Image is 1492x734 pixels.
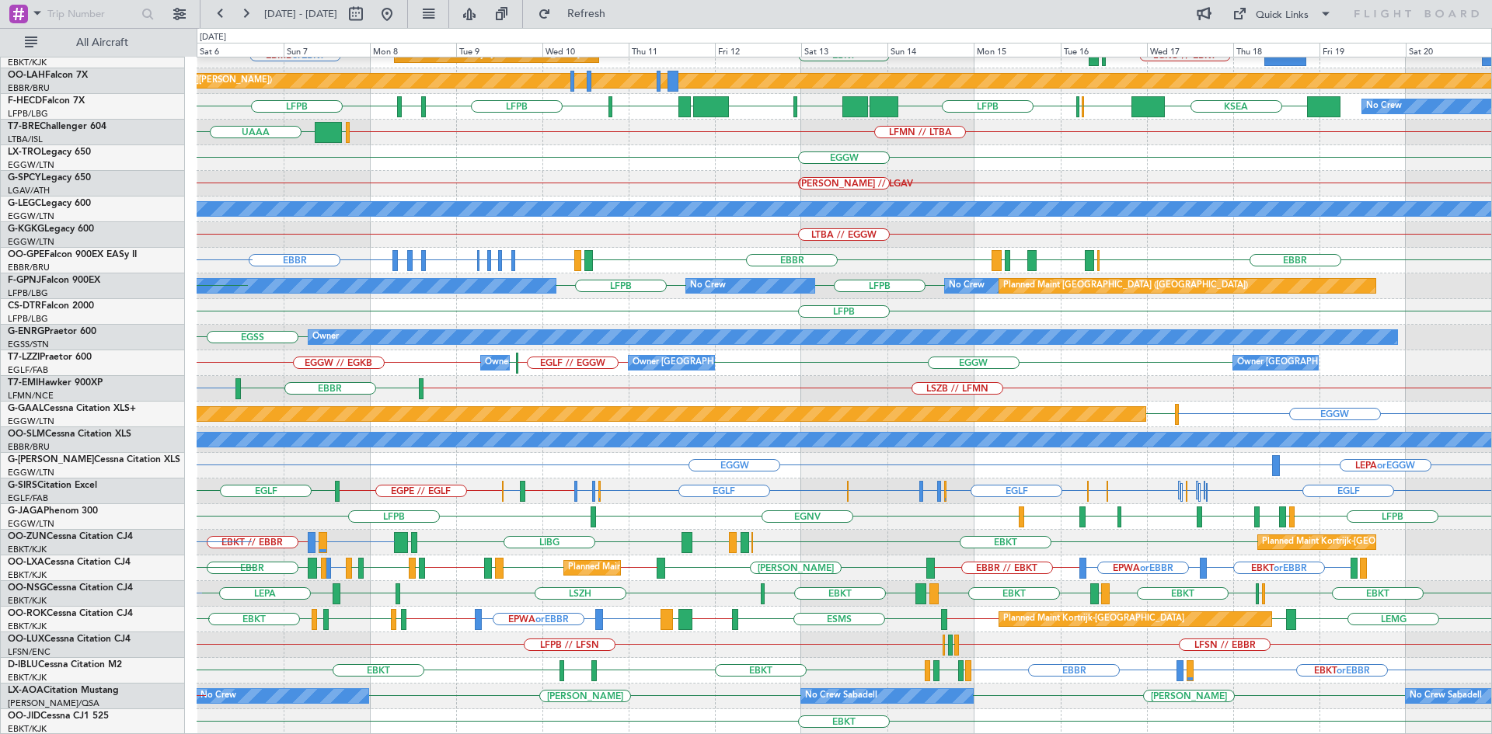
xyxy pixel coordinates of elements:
a: LFPB/LBG [8,287,48,299]
a: LFMN/NCE [8,390,54,402]
span: OO-NSG [8,583,47,593]
a: OO-NSGCessna Citation CJ4 [8,583,133,593]
span: OO-LAH [8,71,45,80]
a: LX-TROLegacy 650 [8,148,91,157]
a: EBKT/KJK [8,621,47,632]
button: Quick Links [1225,2,1340,26]
span: T7-EMI [8,378,38,388]
span: OO-ZUN [8,532,47,541]
a: G-JAGAPhenom 300 [8,506,98,516]
div: No Crew Sabadell [805,684,877,708]
a: T7-LZZIPraetor 600 [8,353,92,362]
a: LX-AOACitation Mustang [8,686,119,695]
span: OO-JID [8,711,40,721]
div: Tue 16 [1061,43,1147,57]
a: EBKT/KJK [8,544,47,555]
a: EGGW/LTN [8,467,54,478]
span: Refresh [554,9,619,19]
div: Sat 13 [801,43,887,57]
a: F-HECDFalcon 7X [8,96,85,106]
a: F-GPNJFalcon 900EX [8,276,100,285]
a: G-SIRSCitation Excel [8,481,97,490]
span: D-IBLU [8,660,38,670]
span: G-SPCY [8,173,41,183]
a: LFSN/ENC [8,646,51,658]
a: OO-JIDCessna CJ1 525 [8,711,109,721]
a: G-GAALCessna Citation XLS+ [8,404,136,413]
div: Sat 20 [1406,43,1492,57]
span: T7-BRE [8,122,40,131]
a: OO-GPEFalcon 900EX EASy II [8,250,137,259]
a: LFPB/LBG [8,108,48,120]
a: G-SPCYLegacy 650 [8,173,91,183]
a: EGGW/LTN [8,159,54,171]
span: CS-DTR [8,301,41,311]
input: Trip Number [47,2,137,26]
a: EGGW/LTN [8,416,54,427]
div: Fri 12 [715,43,801,57]
span: G-KGKG [8,224,44,234]
div: Sat 6 [197,43,283,57]
span: T7-LZZI [8,353,40,362]
div: No Crew Sabadell [1410,684,1482,708]
a: G-ENRGPraetor 600 [8,327,96,336]
a: EBBR/BRU [8,82,50,94]
div: Planned Maint [GEOGRAPHIC_DATA] ([GEOGRAPHIC_DATA]) [1003,274,1248,297]
div: Owner [312,325,339,349]
a: OO-LXACessna Citation CJ4 [8,558,131,567]
div: No Crew [690,274,726,297]
a: EGLF/FAB [8,492,48,504]
a: T7-BREChallenger 604 [8,122,106,131]
a: LTBA/ISL [8,134,43,145]
div: No Crew [1366,95,1402,118]
span: All Aircraft [40,37,164,48]
div: Thu 11 [629,43,715,57]
div: Sun 14 [887,43,974,57]
div: Mon 15 [974,43,1060,57]
a: G-LEGCLegacy 600 [8,199,91,208]
div: Thu 18 [1233,43,1319,57]
a: EBKT/KJK [8,595,47,607]
a: OO-SLMCessna Citation XLS [8,430,131,439]
a: EBBR/BRU [8,441,50,453]
div: Planned Maint Kortrijk-[GEOGRAPHIC_DATA] [1003,607,1184,631]
a: D-IBLUCessna Citation M2 [8,660,122,670]
a: EBKT/KJK [8,57,47,68]
a: T7-EMIHawker 900XP [8,378,103,388]
span: OO-SLM [8,430,45,439]
a: EGGW/LTN [8,518,54,530]
div: Quick Links [1256,8,1309,23]
a: G-KGKGLegacy 600 [8,224,94,234]
span: G-[PERSON_NAME] [8,455,94,464]
a: OO-ROKCessna Citation CJ4 [8,609,133,618]
span: OO-GPE [8,250,44,259]
span: OO-LXA [8,558,44,567]
span: OO-ROK [8,609,47,618]
div: Fri 19 [1319,43,1406,57]
div: [DATE] [200,31,226,44]
a: EGSS/STN [8,339,49,350]
span: F-GPNJ [8,276,41,285]
span: LX-TRO [8,148,41,157]
span: OO-LUX [8,635,44,644]
a: LFPB/LBG [8,313,48,325]
a: EGGW/LTN [8,236,54,248]
span: F-HECD [8,96,42,106]
a: [PERSON_NAME]/QSA [8,697,99,709]
a: LGAV/ATH [8,185,50,197]
a: G-[PERSON_NAME]Cessna Citation XLS [8,455,180,464]
span: [DATE] - [DATE] [264,7,337,21]
a: EBBR/BRU [8,262,50,273]
a: OO-LUXCessna Citation CJ4 [8,635,131,644]
div: Planned Maint Kortrijk-[GEOGRAPHIC_DATA] [568,556,749,579]
a: EBKT/KJK [8,672,47,684]
button: Refresh [531,2,624,26]
span: G-LEGC [8,199,41,208]
a: EGLF/FAB [8,364,48,376]
span: G-SIRS [8,481,37,490]
div: Sun 7 [284,43,370,57]
div: Planned Maint Kortrijk-[GEOGRAPHIC_DATA] [1262,530,1443,554]
div: Wed 17 [1147,43,1233,57]
a: EBKT/KJK [8,569,47,581]
div: Mon 8 [370,43,456,57]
